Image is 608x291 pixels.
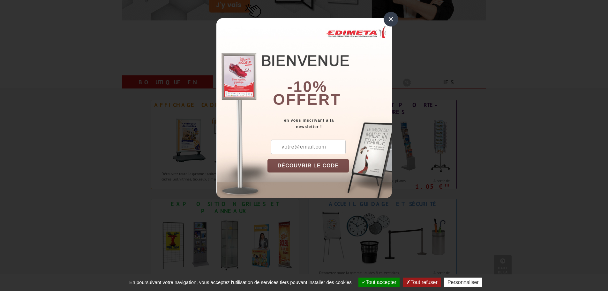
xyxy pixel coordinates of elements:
[273,91,341,108] font: offert
[267,117,392,130] div: en vous inscrivant à la newsletter !
[271,140,346,154] input: votre@email.com
[444,278,482,287] button: Personnaliser (fenêtre modale)
[358,278,400,287] button: Tout accepter
[126,280,355,285] span: En poursuivant votre navigation, vous acceptez l'utilisation de services tiers pouvant installer ...
[403,278,440,287] button: Tout refuser
[267,159,349,172] button: DÉCOUVRIR LE CODE
[287,78,327,95] b: -10%
[384,12,398,27] div: ×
